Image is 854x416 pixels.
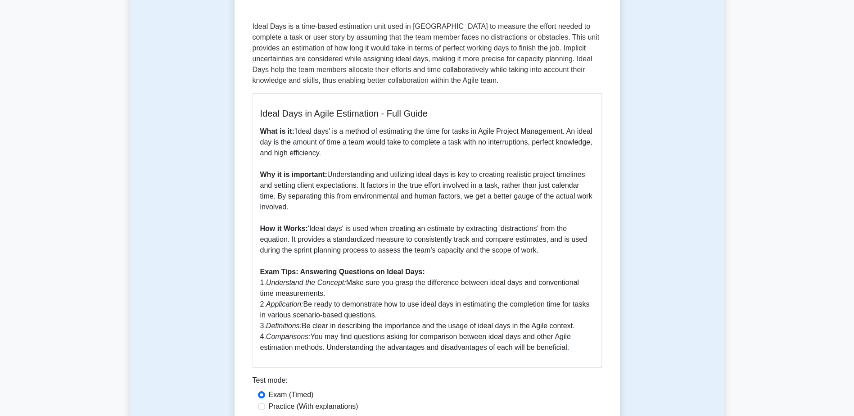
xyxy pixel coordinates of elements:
i: Comparisons: [266,333,311,340]
label: Exam (Timed) [269,389,314,400]
b: What is it: [260,127,294,135]
p: Ideal Days is a time-based estimation unit used in [GEOGRAPHIC_DATA] to measure the effort needed... [253,21,602,86]
i: Understand the Concept: [266,279,346,286]
div: Test mode: [253,375,602,389]
b: Exam Tips: Answering Questions on Ideal Days: [260,268,425,276]
b: How it Works: [260,225,308,232]
h5: Ideal Days in Agile Estimation - Full Guide [260,108,594,119]
i: Application: [266,300,303,308]
b: Why it is important: [260,171,327,178]
p: 'Ideal days' is a method of estimating the time for tasks in Agile Project Management. An ideal d... [260,126,594,353]
label: Practice (With explanations) [269,401,358,412]
i: Definitions: [266,322,302,330]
